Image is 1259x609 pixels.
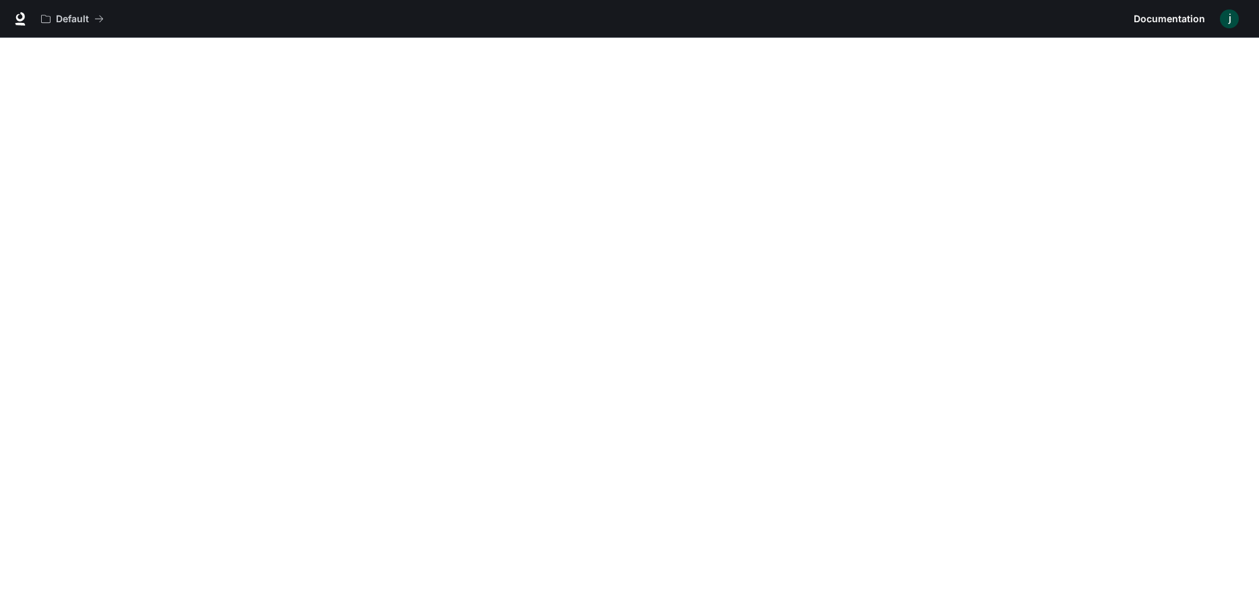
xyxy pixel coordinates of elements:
[35,5,110,32] button: All workspaces
[1134,11,1205,28] span: Documentation
[56,13,89,25] p: Default
[1128,5,1210,32] a: Documentation
[1220,9,1239,28] img: User avatar
[1216,5,1243,32] button: User avatar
